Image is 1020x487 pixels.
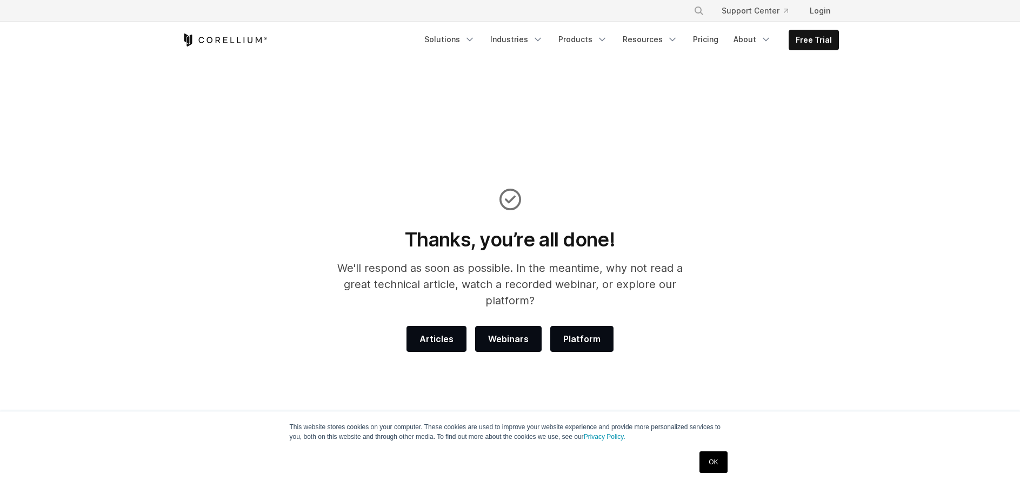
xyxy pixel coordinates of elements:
a: Products [552,30,614,49]
p: This website stores cookies on your computer. These cookies are used to improve your website expe... [290,422,731,442]
a: Support Center [713,1,797,21]
div: Navigation Menu [418,30,839,50]
span: Articles [419,332,454,345]
a: Articles [406,326,466,352]
a: Free Trial [789,30,838,50]
a: OK [699,451,727,473]
a: Platform [550,326,614,352]
div: Navigation Menu [681,1,839,21]
p: We'll respond as soon as possible. In the meantime, why not read a great technical article, watch... [323,260,697,309]
h1: Thanks, you’re all done! [323,228,697,251]
a: Industries [484,30,550,49]
span: Webinars [488,332,529,345]
a: Privacy Policy. [584,433,625,441]
a: Pricing [686,30,725,49]
a: Webinars [475,326,542,352]
a: Login [801,1,839,21]
a: About [727,30,778,49]
span: Platform [563,332,601,345]
a: Resources [616,30,684,49]
a: Solutions [418,30,482,49]
a: Corellium Home [182,34,268,46]
button: Search [689,1,709,21]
